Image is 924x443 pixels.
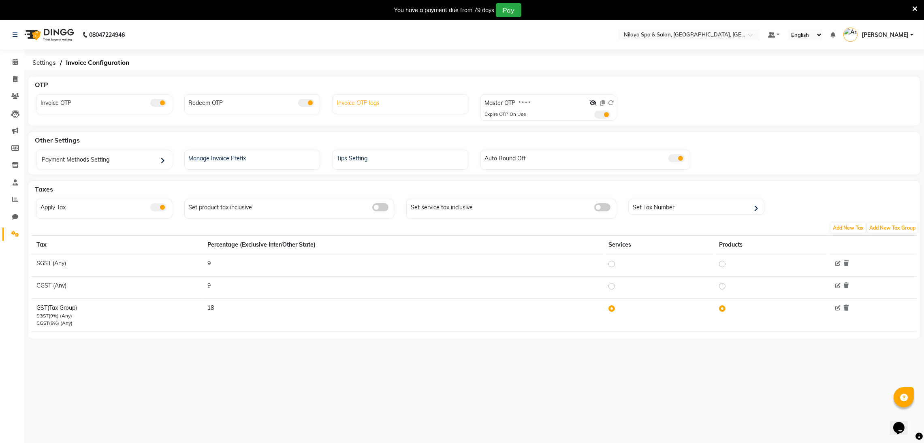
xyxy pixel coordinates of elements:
[843,28,858,42] img: Anubhav
[185,152,320,163] a: Manage Invoice Prefix
[36,312,198,319] div: SGST(9%) (Any)
[203,236,604,254] th: Percentage (Exclusive Inter/Other State)
[485,99,516,107] label: Master OTP
[89,23,125,46] b: 08047224946
[496,3,521,17] button: Pay
[187,97,320,107] div: Redeem OTP
[38,97,172,107] div: Invoice OTP
[36,319,198,327] div: CGST(9%) (Any)
[38,201,172,212] div: Apply Tax
[485,111,526,119] div: Expire OTP On Use
[409,201,616,212] div: Set service tax inclusive
[335,152,468,163] div: Tips Setting
[38,152,172,169] div: Payment Methods Setting
[62,55,133,70] span: Invoice Configuration
[483,152,690,163] div: Auto Round Off
[714,236,827,254] th: Products
[187,201,394,212] div: Set product tax inclusive
[187,152,320,163] div: Manage Invoice Prefix
[203,299,604,332] td: 18
[333,97,468,107] a: Invoice OTP logs
[47,304,77,311] span: (Tax Group)
[866,224,918,231] a: Add New Tax Group
[203,277,604,299] td: 9
[203,254,604,277] td: 9
[867,223,918,233] span: Add New Tax Group
[32,277,203,299] td: CGST (Any)
[32,299,203,332] td: GST
[394,6,494,15] div: You have a payment due from 79 days
[333,152,468,163] a: Tips Setting
[32,254,203,277] td: SGST (Any)
[604,236,714,254] th: Services
[32,236,203,254] th: Tax
[631,201,764,213] div: Set Tax Number
[862,31,909,39] span: [PERSON_NAME]
[335,97,468,107] div: Invoice OTP logs
[890,411,916,435] iframe: chat widget
[21,23,76,46] img: logo
[831,223,866,233] span: Add New Tax
[28,55,60,70] span: Settings
[830,224,866,231] a: Add New Tax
